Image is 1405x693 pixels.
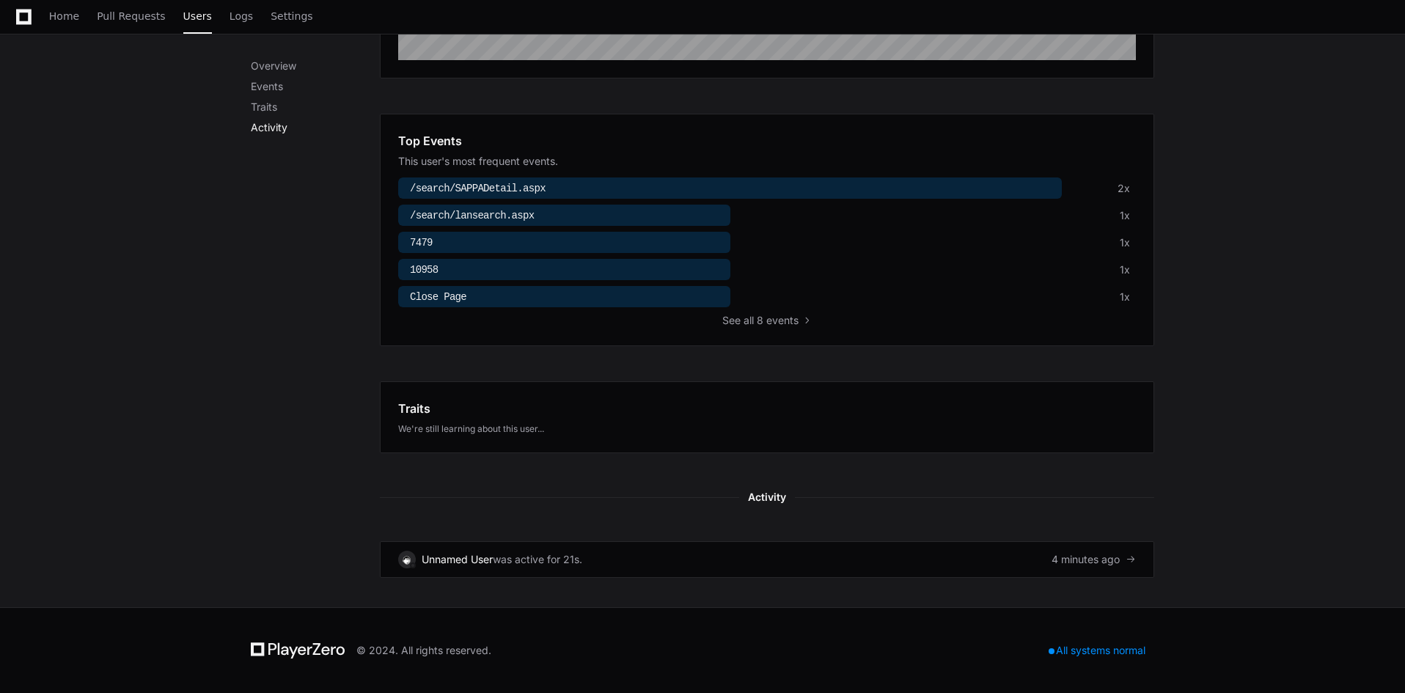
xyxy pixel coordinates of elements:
[49,12,79,21] span: Home
[410,210,534,221] span: /search/lansearch.aspx
[380,541,1154,578] a: Unnamed Userwas active for 21s.4 minutes ago
[410,291,466,303] span: Close Page
[410,183,546,194] span: /search/SAPPADetail.aspx
[1040,640,1154,661] div: All systems normal
[183,12,212,21] span: Users
[251,100,380,114] p: Traits
[493,552,582,567] div: was active for 21s.
[398,154,1136,169] div: This user's most frequent events.
[1120,208,1130,223] div: 1x
[398,423,1136,435] div: We're still learning about this user...
[1120,290,1130,304] div: 1x
[722,313,812,328] button: Seeall 8 events
[422,552,493,567] div: Unnamed User
[739,488,795,506] span: Activity
[1120,235,1130,250] div: 1x
[251,79,380,94] p: Events
[251,120,380,135] p: Activity
[398,400,430,417] h1: Traits
[410,264,439,276] span: 10958
[410,237,433,249] span: 7479
[230,12,253,21] span: Logs
[1052,552,1136,567] div: 4 minutes ago
[97,12,165,21] span: Pull Requests
[398,400,1136,417] app-pz-page-link-header: Traits
[744,313,799,328] span: all 8 events
[356,643,491,658] div: © 2024. All rights reserved.
[251,59,380,73] p: Overview
[1120,263,1130,277] div: 1x
[400,552,414,566] img: 8.svg
[722,313,741,328] span: See
[271,12,312,21] span: Settings
[1118,181,1130,196] div: 2x
[398,132,462,150] h1: Top Events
